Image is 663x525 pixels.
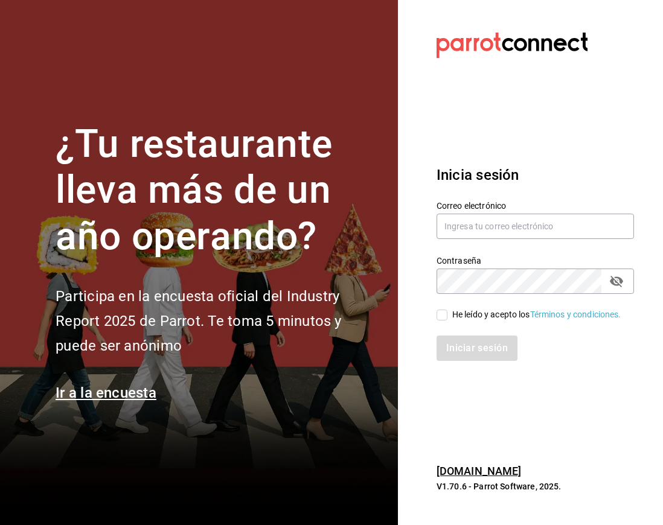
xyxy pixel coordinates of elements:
p: V1.70.6 - Parrot Software, 2025. [437,480,634,492]
a: Ir a la encuesta [56,384,156,401]
label: Contraseña [437,256,634,264]
a: Términos y condiciones. [530,310,621,319]
div: He leído y acepto los [452,308,621,321]
h1: ¿Tu restaurante lleva más de un año operando? [56,121,382,260]
label: Correo electrónico [437,201,634,209]
a: [DOMAIN_NAME] [437,465,522,477]
h2: Participa en la encuesta oficial del Industry Report 2025 de Parrot. Te toma 5 minutos y puede se... [56,284,382,358]
button: passwordField [606,271,627,291]
h3: Inicia sesión [437,164,634,186]
input: Ingresa tu correo electrónico [437,214,634,239]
